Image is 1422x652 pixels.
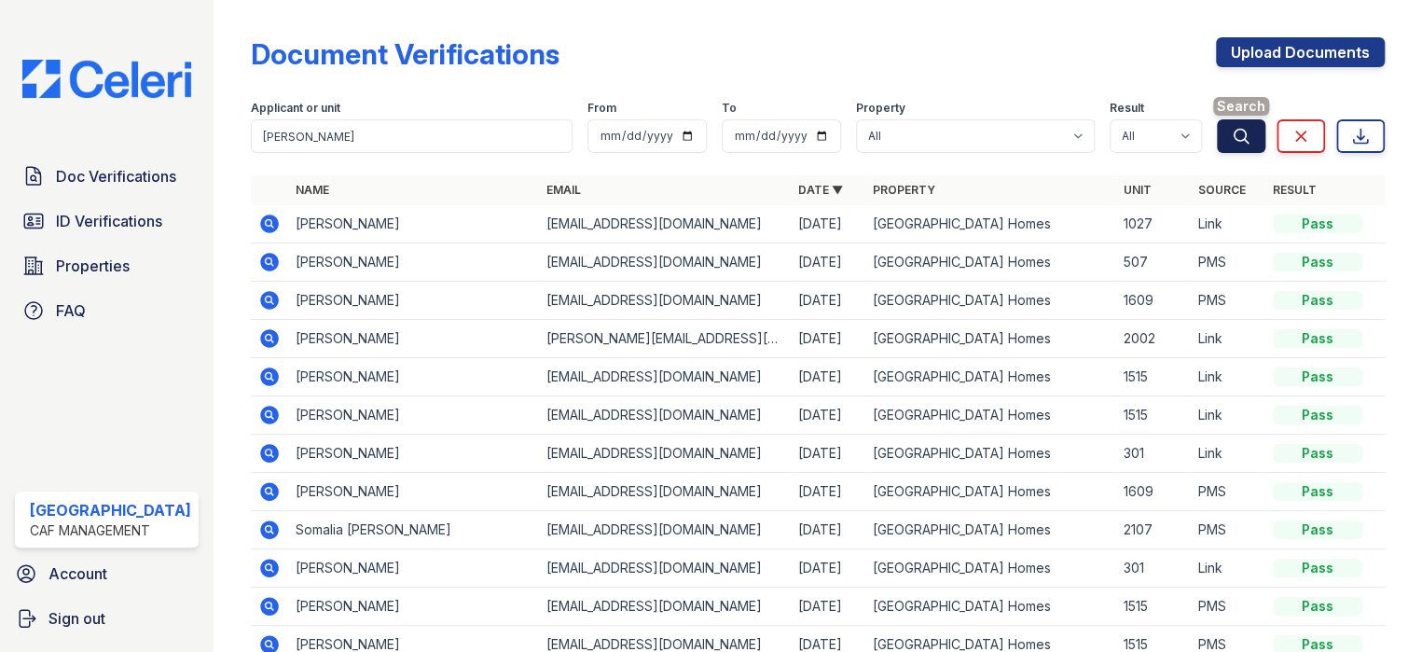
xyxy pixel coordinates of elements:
td: [GEOGRAPHIC_DATA] Homes [865,549,1116,588]
td: [EMAIL_ADDRESS][DOMAIN_NAME] [539,282,790,320]
div: Pass [1273,559,1362,577]
label: Property [856,101,905,116]
td: Link [1191,205,1265,243]
td: Link [1191,396,1265,435]
td: 1515 [1116,396,1191,435]
div: Pass [1273,329,1362,348]
td: Somalia [PERSON_NAME] [288,511,539,549]
td: Link [1191,549,1265,588]
label: From [587,101,616,116]
a: Account [7,555,206,592]
td: PMS [1191,511,1265,549]
a: Sign out [7,600,206,637]
td: 301 [1116,549,1191,588]
td: 2107 [1116,511,1191,549]
td: PMS [1191,473,1265,511]
span: Sign out [48,607,105,630]
td: [EMAIL_ADDRESS][DOMAIN_NAME] [539,588,790,626]
div: Pass [1273,520,1362,539]
td: [PERSON_NAME] [288,243,539,282]
a: ID Verifications [15,202,199,240]
a: Source [1198,183,1246,197]
td: [GEOGRAPHIC_DATA] Homes [865,320,1116,358]
td: [PERSON_NAME] [288,320,539,358]
td: Link [1191,358,1265,396]
div: Pass [1273,482,1362,501]
td: [PERSON_NAME] [288,588,539,626]
td: [PERSON_NAME] [288,549,539,588]
span: Search [1213,97,1269,116]
a: FAQ [15,292,199,329]
td: [EMAIL_ADDRESS][DOMAIN_NAME] [539,205,790,243]
td: 1609 [1116,282,1191,320]
span: FAQ [56,299,86,322]
a: Email [546,183,581,197]
td: 1027 [1116,205,1191,243]
a: Result [1273,183,1317,197]
td: [GEOGRAPHIC_DATA] Homes [865,396,1116,435]
td: [DATE] [791,205,865,243]
span: Properties [56,255,130,277]
td: [EMAIL_ADDRESS][DOMAIN_NAME] [539,396,790,435]
label: To [722,101,737,116]
td: [DATE] [791,473,865,511]
span: Doc Verifications [56,165,176,187]
td: PMS [1191,282,1265,320]
td: [EMAIL_ADDRESS][DOMAIN_NAME] [539,549,790,588]
span: Account [48,562,107,585]
div: Pass [1273,368,1362,386]
td: [GEOGRAPHIC_DATA] Homes [865,243,1116,282]
input: Search by name, email, or unit number [251,119,573,153]
td: [GEOGRAPHIC_DATA] Homes [865,282,1116,320]
td: [GEOGRAPHIC_DATA] Homes [865,511,1116,549]
td: [PERSON_NAME] [288,396,539,435]
td: 1515 [1116,358,1191,396]
td: [EMAIL_ADDRESS][DOMAIN_NAME] [539,511,790,549]
td: [DATE] [791,549,865,588]
td: [PERSON_NAME] [288,205,539,243]
td: 2002 [1116,320,1191,358]
td: [DATE] [791,396,865,435]
label: Applicant or unit [251,101,340,116]
td: [DATE] [791,320,865,358]
div: Pass [1273,215,1362,233]
td: [DATE] [791,511,865,549]
td: Link [1191,435,1265,473]
div: Pass [1273,406,1362,424]
div: CAF Management [30,521,191,540]
a: Doc Verifications [15,158,199,195]
td: PMS [1191,243,1265,282]
td: [GEOGRAPHIC_DATA] Homes [865,358,1116,396]
td: [DATE] [791,435,865,473]
div: Document Verifications [251,37,559,71]
td: [EMAIL_ADDRESS][DOMAIN_NAME] [539,243,790,282]
a: Properties [15,247,199,284]
td: [GEOGRAPHIC_DATA] Homes [865,473,1116,511]
div: [GEOGRAPHIC_DATA] [30,499,191,521]
td: 507 [1116,243,1191,282]
td: [PERSON_NAME] [288,282,539,320]
a: Unit [1124,183,1152,197]
img: CE_Logo_Blue-a8612792a0a2168367f1c8372b55b34899dd931a85d93a1a3d3e32e68fde9ad4.png [7,60,206,98]
td: [EMAIL_ADDRESS][DOMAIN_NAME] [539,358,790,396]
a: Upload Documents [1216,37,1385,67]
td: [PERSON_NAME] [288,358,539,396]
label: Result [1110,101,1144,116]
div: Pass [1273,291,1362,310]
a: Name [296,183,329,197]
span: ID Verifications [56,210,162,232]
td: [GEOGRAPHIC_DATA] Homes [865,588,1116,626]
td: [EMAIL_ADDRESS][DOMAIN_NAME] [539,435,790,473]
a: Property [873,183,935,197]
td: [PERSON_NAME] [288,435,539,473]
td: 301 [1116,435,1191,473]
td: [EMAIL_ADDRESS][DOMAIN_NAME] [539,473,790,511]
td: [PERSON_NAME][EMAIL_ADDRESS][DOMAIN_NAME] [539,320,790,358]
div: Pass [1273,444,1362,463]
td: 1515 [1116,588,1191,626]
a: Date ▼ [798,183,843,197]
td: [DATE] [791,282,865,320]
td: Link [1191,320,1265,358]
td: [DATE] [791,358,865,396]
